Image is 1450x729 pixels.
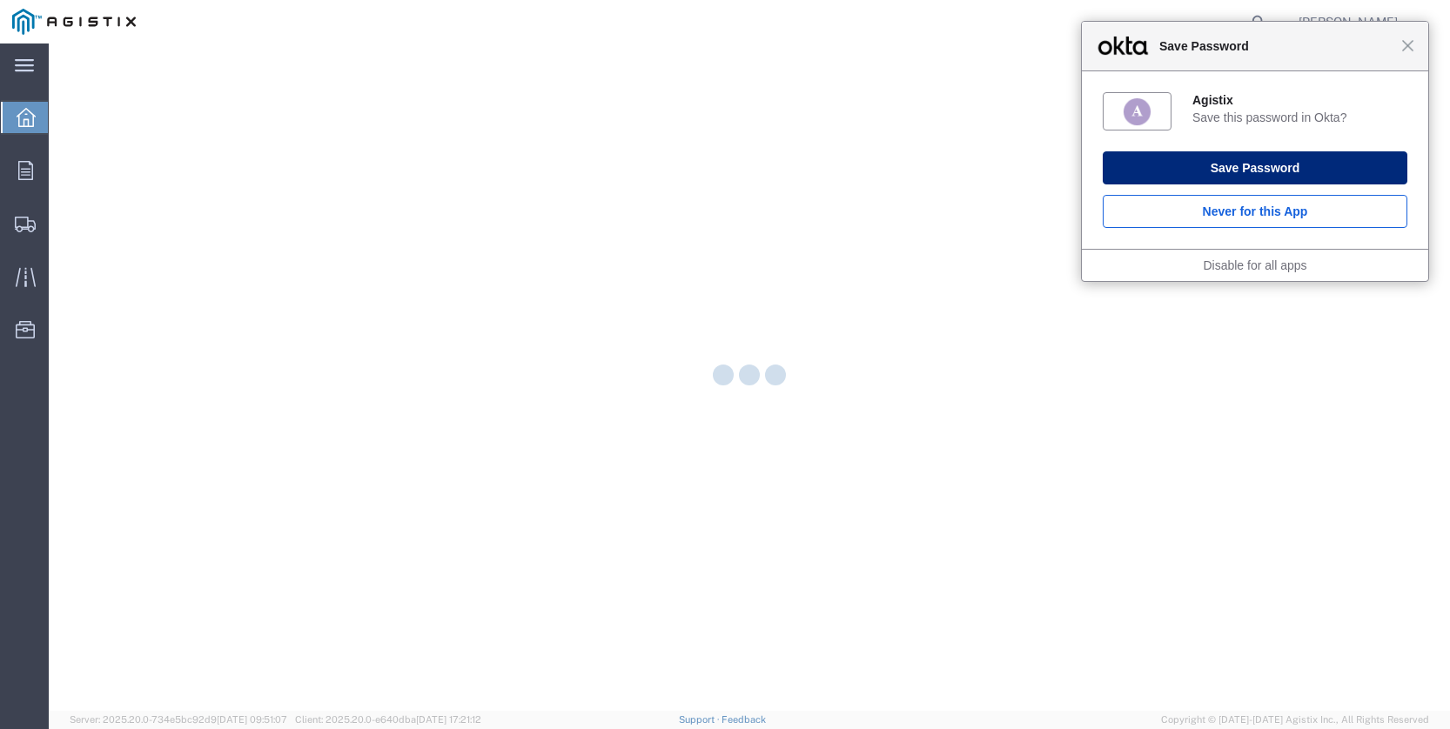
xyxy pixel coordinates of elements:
span: [DATE] 17:21:12 [416,714,481,725]
button: [PERSON_NAME] [1298,11,1427,32]
span: Server: 2025.20.0-734e5bc92d9 [70,714,287,725]
span: Save Password [1151,36,1401,57]
a: Support [679,714,722,725]
span: Close [1401,39,1414,52]
div: Save this password in Okta? [1192,110,1407,125]
span: Timothy Hayes [1299,12,1398,31]
span: Copyright © [DATE]-[DATE] Agistix Inc., All Rights Reserved [1161,712,1429,727]
div: Agistix [1192,92,1407,108]
button: Never for this App [1103,195,1407,228]
a: Feedback [722,714,766,725]
img: logo [12,9,136,35]
img: MuAAAABklEQVQDAC3+RcKjBFqLAAAAAElFTkSuQmCC [1122,97,1152,127]
span: Client: 2025.20.0-e640dba [295,714,481,725]
button: Save Password [1103,151,1407,184]
a: Disable for all apps [1203,258,1306,272]
span: [DATE] 09:51:07 [217,714,287,725]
